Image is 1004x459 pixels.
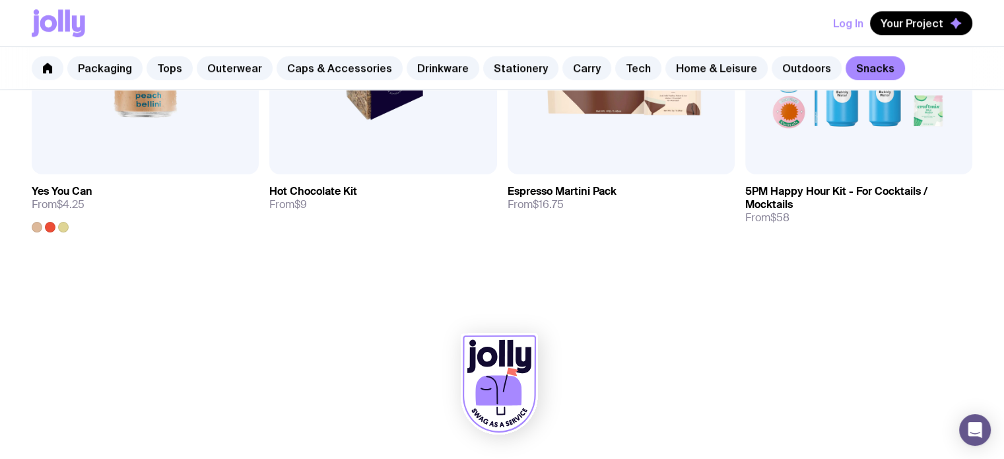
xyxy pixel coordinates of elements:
[269,198,307,211] span: From
[294,197,307,211] span: $9
[67,56,143,80] a: Packaging
[508,174,735,222] a: Espresso Martini PackFrom$16.75
[833,11,863,35] button: Log In
[770,211,789,225] span: $58
[745,174,972,235] a: 5PM Happy Hour Kit - For Cocktails / MocktailsFrom$58
[508,198,564,211] span: From
[508,185,617,198] h3: Espresso Martini Pack
[197,56,273,80] a: Outerwear
[277,56,403,80] a: Caps & Accessories
[57,197,84,211] span: $4.25
[269,174,496,222] a: Hot Chocolate KitFrom$9
[533,197,564,211] span: $16.75
[32,185,92,198] h3: Yes You Can
[32,174,259,232] a: Yes You CanFrom$4.25
[32,198,84,211] span: From
[772,56,842,80] a: Outdoors
[745,185,972,211] h3: 5PM Happy Hour Kit - For Cocktails / Mocktails
[745,211,789,225] span: From
[147,56,193,80] a: Tops
[483,56,558,80] a: Stationery
[562,56,611,80] a: Carry
[881,17,943,30] span: Your Project
[665,56,768,80] a: Home & Leisure
[269,185,357,198] h3: Hot Chocolate Kit
[407,56,479,80] a: Drinkware
[615,56,661,80] a: Tech
[846,56,905,80] a: Snacks
[870,11,972,35] button: Your Project
[959,414,991,446] div: Open Intercom Messenger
